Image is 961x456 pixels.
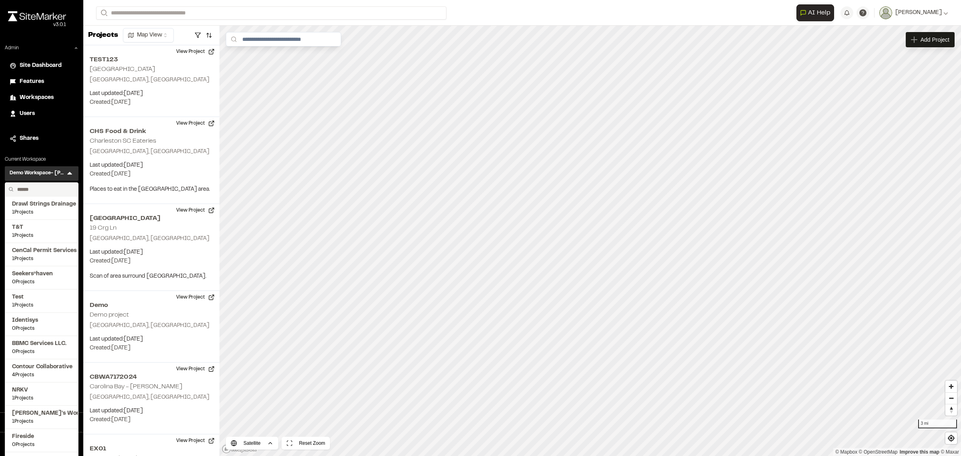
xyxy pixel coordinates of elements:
h2: Demo [90,301,213,310]
a: OpenStreetMap [859,449,898,455]
button: Reset Zoom [281,437,330,450]
a: Fireside0Projects [12,432,71,448]
p: [GEOGRAPHIC_DATA], [GEOGRAPHIC_DATA] [90,321,213,330]
a: Test1Projects [12,293,71,309]
p: Places to eat in the [GEOGRAPHIC_DATA] area. [90,185,213,194]
button: View Project [171,45,219,58]
span: Site Dashboard [20,61,62,70]
a: Contour Collaborative4Projects [12,363,71,379]
span: Identisys [12,316,71,325]
a: BBMC Services LLC.0Projects [12,339,71,355]
a: Identisys0Projects [12,316,71,332]
span: T&T [12,223,71,232]
p: Last updated: [DATE] [90,89,213,98]
h2: Carolina Bay - [PERSON_NAME] [90,384,182,389]
p: [GEOGRAPHIC_DATA], [GEOGRAPHIC_DATA] [90,234,213,243]
h2: CHS Food & Drink [90,127,213,136]
button: Satellite [226,437,278,450]
span: 1 Projects [12,209,71,216]
a: CenCal Permit Services1Projects [12,246,71,262]
span: 0 Projects [12,325,71,332]
span: Add Project [921,36,949,44]
button: Search [96,6,111,20]
p: [GEOGRAPHIC_DATA], [GEOGRAPHIC_DATA] [90,393,213,402]
button: Find my location [945,432,957,444]
span: NRKV [12,386,71,395]
span: 1 Projects [12,232,71,239]
span: Workspaces [20,93,54,102]
p: Current Workspace [5,156,78,163]
span: 0 Projects [12,441,71,448]
span: [PERSON_NAME] [895,8,942,17]
span: AI Help [808,8,830,18]
p: [GEOGRAPHIC_DATA], [GEOGRAPHIC_DATA] [90,147,213,156]
span: Shares [20,134,38,143]
p: [GEOGRAPHIC_DATA], [GEOGRAPHIC_DATA] [90,76,213,85]
a: Features [10,77,74,86]
button: View Project [171,117,219,130]
span: Drawl Strings Drainage [12,200,71,209]
button: Open AI Assistant [796,4,834,21]
span: 0 Projects [12,278,71,286]
button: Zoom in [945,381,957,392]
span: Features [20,77,44,86]
button: Reset bearing to north [945,404,957,416]
span: 1 Projects [12,302,71,309]
a: Drawl Strings Drainage1Projects [12,200,71,216]
span: 4 Projects [12,371,71,379]
p: Created: [DATE] [90,170,213,179]
p: Scan of area surround [GEOGRAPHIC_DATA]. [90,272,213,281]
h2: EX01 [90,444,213,454]
p: Projects [88,30,118,41]
h2: CBWA7172024 [90,372,213,382]
p: Created: [DATE] [90,344,213,353]
span: BBMC Services LLC. [12,339,71,348]
button: [PERSON_NAME] [879,6,948,19]
span: Fireside [12,432,71,441]
a: Users [10,109,74,118]
span: Users [20,109,35,118]
h2: Demo project [90,312,129,318]
span: Test [12,293,71,302]
div: 3 mi [918,420,957,428]
p: Last updated: [DATE] [90,407,213,416]
div: Open AI Assistant [796,4,837,21]
img: User [879,6,892,19]
a: Workspaces [10,93,74,102]
h2: Charleston SC Eateries [90,138,156,144]
span: 0 Projects [12,348,71,355]
p: Admin [5,44,19,52]
a: Mapbox logo [222,444,257,454]
h2: 19 Crg Ln [90,225,117,231]
span: [PERSON_NAME]'s Workspace [12,409,71,418]
p: Last updated: [DATE] [90,248,213,257]
a: Site Dashboard [10,61,74,70]
button: View Project [171,363,219,375]
button: View Project [171,291,219,304]
span: Contour Collaborative [12,363,71,371]
div: Oh geez...please don't... [8,21,66,28]
button: Zoom out [945,392,957,404]
a: Maxar [941,449,959,455]
span: CenCal Permit Services [12,246,71,255]
h2: [GEOGRAPHIC_DATA] [90,67,155,72]
a: Mapbox [835,449,857,455]
p: Created: [DATE] [90,257,213,266]
h2: TEST123 [90,55,213,65]
span: 1 Projects [12,395,71,402]
h2: [GEOGRAPHIC_DATA] [90,214,213,223]
a: Map feedback [900,449,939,455]
p: Last updated: [DATE] [90,335,213,344]
a: Shares [10,134,74,143]
a: NRKV1Projects [12,386,71,402]
span: 1 Projects [12,418,71,425]
img: rebrand.png [8,11,66,21]
a: T&T1Projects [12,223,71,239]
p: Created: [DATE] [90,98,213,107]
span: Seekers’’haven [12,270,71,278]
a: [PERSON_NAME]'s Workspace1Projects [12,409,71,425]
h3: Demo Workspace- [PERSON_NAME] [10,169,66,178]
